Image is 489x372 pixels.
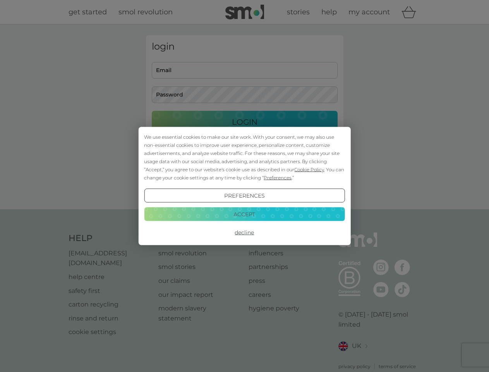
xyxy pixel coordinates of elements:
[144,133,345,182] div: We use essential cookies to make our site work. With your consent, we may also use non-essential ...
[144,207,345,221] button: Accept
[144,226,345,239] button: Decline
[144,189,345,203] button: Preferences
[294,167,324,172] span: Cookie Policy
[264,175,292,181] span: Preferences
[138,127,350,245] div: Cookie Consent Prompt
